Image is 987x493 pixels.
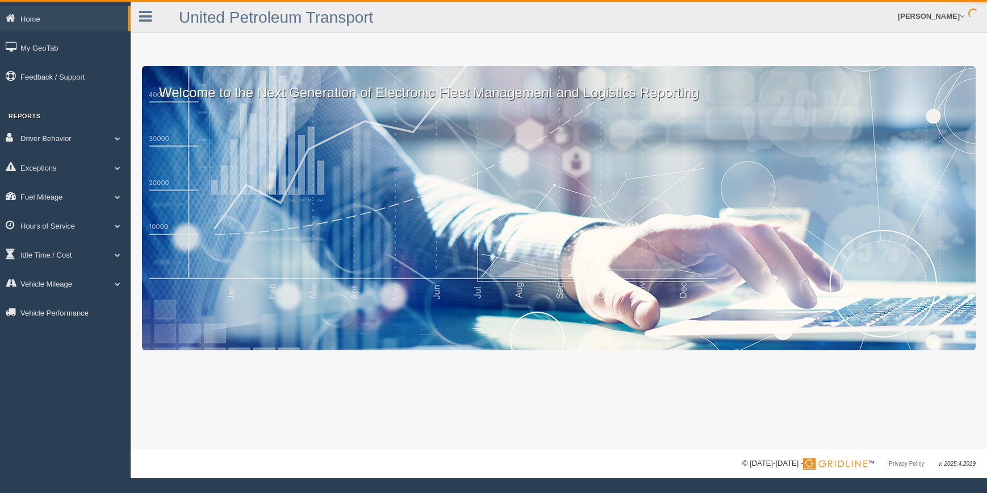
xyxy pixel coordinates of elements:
[939,461,976,467] span: v. 2025.4.2019
[179,9,373,26] a: United Petroleum Transport
[742,458,976,470] div: © [DATE]-[DATE] - ™
[142,66,976,102] p: Welcome to the Next Generation of Electronic Fleet Management and Logistics Reporting
[803,458,867,470] img: Gridline
[889,461,924,467] a: Privacy Policy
